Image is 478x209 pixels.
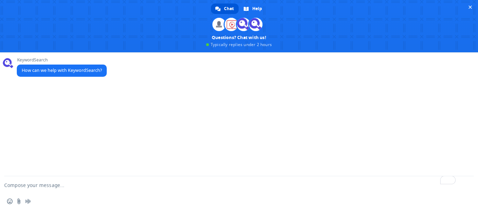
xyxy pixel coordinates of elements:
a: Help [239,3,267,14]
a: Chat [211,3,239,14]
textarea: To enrich screen reader interactions, please activate Accessibility in Grammarly extension settings [4,176,457,194]
span: Insert an emoji [7,199,13,204]
span: How can we help with KeywordSearch? [22,67,102,73]
span: Close chat [466,3,474,11]
span: Audio message [25,199,31,204]
span: Send a file [16,199,22,204]
span: KeywordSearch [17,58,107,62]
span: Help [252,3,262,14]
span: Chat [224,3,234,14]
